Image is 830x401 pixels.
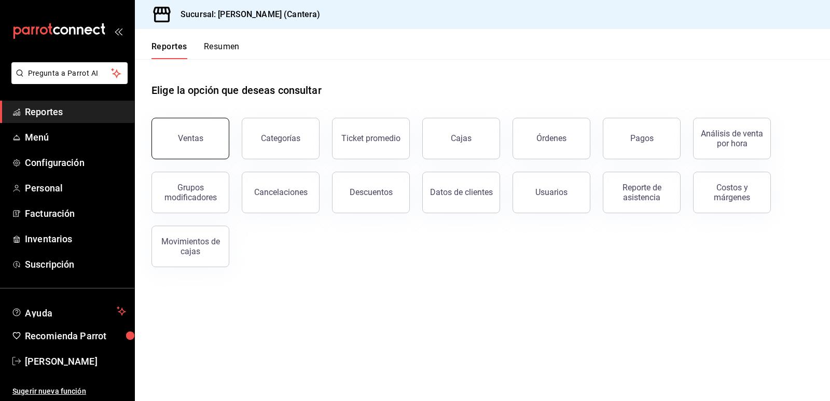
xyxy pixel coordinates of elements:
[25,354,126,368] span: [PERSON_NAME]
[693,118,771,159] button: Análisis de venta por hora
[178,133,203,143] div: Ventas
[630,133,654,143] div: Pagos
[332,118,410,159] button: Ticket promedio
[451,132,472,145] div: Cajas
[603,118,681,159] button: Pagos
[700,183,764,202] div: Costos y márgenes
[25,130,126,144] span: Menú
[114,27,122,35] button: open_drawer_menu
[350,187,393,197] div: Descuentos
[25,232,126,246] span: Inventarios
[536,133,566,143] div: Órdenes
[610,183,674,202] div: Reporte de asistencia
[158,183,223,202] div: Grupos modificadores
[172,8,320,21] h3: Sucursal: [PERSON_NAME] (Cantera)
[25,257,126,271] span: Suscripción
[25,181,126,195] span: Personal
[25,206,126,220] span: Facturación
[242,118,320,159] button: Categorías
[513,172,590,213] button: Usuarios
[430,187,493,197] div: Datos de clientes
[151,118,229,159] button: Ventas
[28,68,112,79] span: Pregunta a Parrot AI
[25,105,126,119] span: Reportes
[12,386,126,397] span: Sugerir nueva función
[242,172,320,213] button: Cancelaciones
[7,75,128,86] a: Pregunta a Parrot AI
[151,42,187,59] button: Reportes
[158,237,223,256] div: Movimientos de cajas
[25,156,126,170] span: Configuración
[535,187,568,197] div: Usuarios
[25,329,126,343] span: Recomienda Parrot
[422,118,500,159] a: Cajas
[341,133,400,143] div: Ticket promedio
[25,305,113,317] span: Ayuda
[151,82,322,98] h1: Elige la opción que deseas consultar
[603,172,681,213] button: Reporte de asistencia
[254,187,308,197] div: Cancelaciones
[204,42,240,59] button: Resumen
[151,172,229,213] button: Grupos modificadores
[332,172,410,213] button: Descuentos
[513,118,590,159] button: Órdenes
[700,129,764,148] div: Análisis de venta por hora
[261,133,300,143] div: Categorías
[11,62,128,84] button: Pregunta a Parrot AI
[422,172,500,213] button: Datos de clientes
[151,42,240,59] div: navigation tabs
[693,172,771,213] button: Costos y márgenes
[151,226,229,267] button: Movimientos de cajas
